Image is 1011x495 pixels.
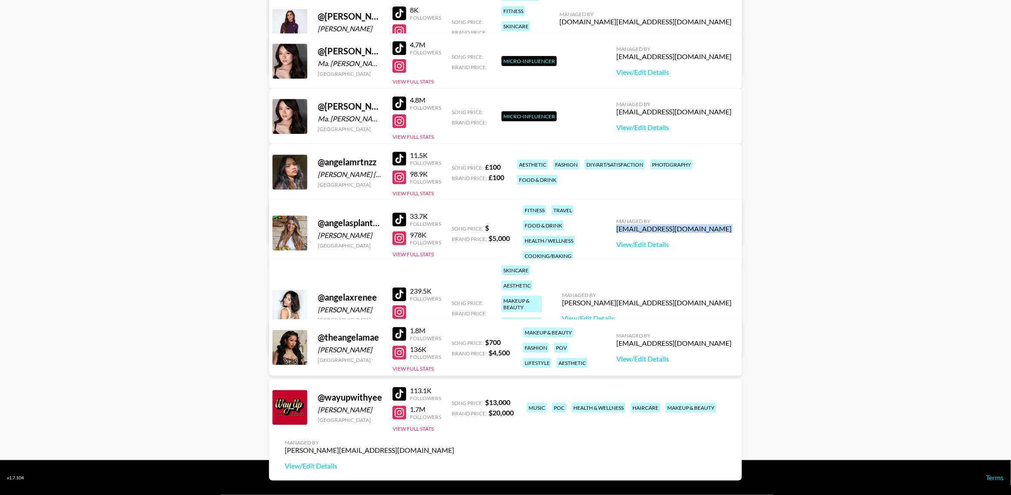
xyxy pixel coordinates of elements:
[631,403,660,413] div: haircare
[559,17,732,26] div: [DOMAIN_NAME][EMAIL_ADDRESS][DOMAIN_NAME]
[452,310,487,317] span: Brand Price:
[502,296,542,312] div: makeup & beauty
[318,46,382,57] div: @ [PERSON_NAME]
[410,104,441,111] div: Followers
[7,475,24,481] div: v 1.7.104
[410,14,441,21] div: Followers
[410,354,441,360] div: Followers
[410,345,441,354] div: 136K
[502,281,532,291] div: aesthetic
[452,410,487,417] span: Brand Price:
[557,358,588,368] div: aesthetic
[410,239,441,246] div: Followers
[562,298,732,307] div: [PERSON_NAME][EMAIL_ADDRESS][DOMAIN_NAME]
[410,170,441,178] div: 98.9K
[410,335,441,341] div: Followers
[489,348,510,357] strong: $ 4,500
[665,403,716,413] div: makeup & beauty
[452,109,483,115] span: Song Price:
[452,400,483,406] span: Song Price:
[485,163,501,171] strong: £ 100
[318,24,382,33] div: [PERSON_NAME]
[318,417,382,423] div: [GEOGRAPHIC_DATA]
[554,343,569,353] div: pov
[410,326,441,335] div: 1.8M
[452,350,487,357] span: Brand Price:
[616,224,732,233] div: [EMAIL_ADDRESS][DOMAIN_NAME]
[410,160,441,166] div: Followers
[318,357,382,363] div: [GEOGRAPHIC_DATA]
[318,170,382,179] div: [PERSON_NAME] [PERSON_NAME]
[318,126,382,132] div: [GEOGRAPHIC_DATA]
[318,59,382,68] div: Ma. [PERSON_NAME]
[517,160,548,170] div: aesthetic
[523,221,564,231] div: food & drink
[318,332,382,343] div: @ theangelamae
[552,205,574,215] div: travel
[410,405,441,414] div: 1.7M
[616,46,732,52] div: Managed By
[502,265,530,275] div: skincare
[285,446,454,455] div: [PERSON_NAME][EMAIL_ADDRESS][DOMAIN_NAME]
[523,236,575,246] div: health / wellness
[452,340,483,346] span: Song Price:
[318,114,382,123] div: Ma. [PERSON_NAME]
[452,175,487,181] span: Brand Price:
[552,403,566,413] div: poc
[410,295,441,302] div: Followers
[285,462,454,470] a: View/Edit Details
[452,236,487,242] span: Brand Price:
[318,181,382,188] div: [GEOGRAPHIC_DATA]
[523,343,549,353] div: fashion
[318,70,382,77] div: [GEOGRAPHIC_DATA]
[318,305,382,314] div: [PERSON_NAME]
[616,101,732,107] div: Managed By
[986,473,1004,482] a: Terms
[616,123,732,132] a: View/Edit Details
[485,224,489,232] strong: $
[410,96,441,104] div: 4.8M
[410,386,441,395] div: 113.1K
[553,160,579,170] div: fashion
[410,40,441,49] div: 4.7M
[318,231,382,240] div: [PERSON_NAME]
[523,251,573,261] div: cooking/baking
[489,408,514,417] strong: $ 20,000
[485,398,510,406] strong: $ 13,000
[527,403,547,413] div: music
[452,64,487,70] span: Brand Price:
[616,355,732,363] a: View/Edit Details
[485,338,501,346] strong: $ 700
[318,157,382,167] div: @ angelamrtnzz
[410,49,441,56] div: Followers
[616,68,732,77] a: View/Edit Details
[559,33,732,42] a: View/Edit Details
[318,242,382,249] div: [GEOGRAPHIC_DATA]
[616,240,732,249] a: View/Edit Details
[318,317,382,323] div: [GEOGRAPHIC_DATA]
[318,11,382,22] div: @ [PERSON_NAME].[PERSON_NAME]
[392,78,434,85] button: View Full Stats
[502,21,530,31] div: skincare
[392,365,434,372] button: View Full Stats
[616,218,732,224] div: Managed By
[318,101,382,112] div: @ [PERSON_NAME]
[452,29,487,36] span: Brand Price:
[318,405,382,414] div: [PERSON_NAME]
[410,395,441,401] div: Followers
[616,52,732,61] div: [EMAIL_ADDRESS][DOMAIN_NAME]
[410,212,441,221] div: 33.7K
[318,392,382,403] div: @ wayupwithyee
[517,175,558,185] div: food & drink
[523,205,546,215] div: fitness
[410,287,441,295] div: 239.5K
[616,339,732,348] div: [EMAIL_ADDRESS][DOMAIN_NAME]
[650,160,693,170] div: photography
[452,300,483,306] span: Song Price:
[559,11,732,17] div: Managed By
[452,19,483,25] span: Song Price:
[410,231,441,239] div: 978K
[410,221,441,227] div: Followers
[452,225,483,232] span: Song Price:
[410,414,441,420] div: Followers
